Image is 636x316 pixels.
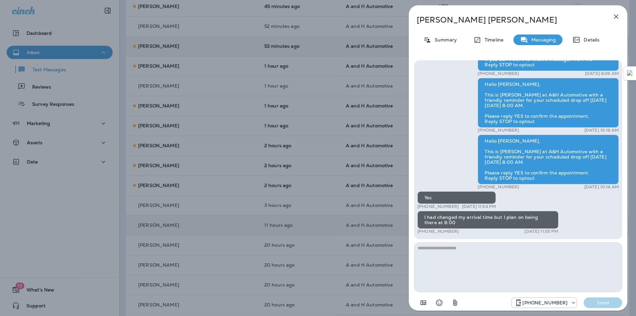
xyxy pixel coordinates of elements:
div: +1 (405) 873-8731 [512,299,577,307]
p: Messaging [528,37,556,42]
p: [DATE] 8:05 AM [585,71,619,76]
p: [DATE] 11:55 PM [524,229,558,234]
p: [DATE] 11:54 PM [462,204,496,209]
p: [PHONE_NUMBER] [478,128,519,133]
p: Details [580,37,600,42]
p: [PHONE_NUMBER] [522,300,567,305]
div: Hello [PERSON_NAME], This is [PERSON_NAME] at A&H Automotive with a friendly reminder for your sc... [478,78,619,128]
p: Summary [431,37,457,42]
div: I had changed my arrival time but I plan on being there at 8:00 [417,211,558,229]
p: Timeline [481,37,503,42]
p: [PHONE_NUMBER] [478,71,519,76]
button: Select an emoji [433,296,446,309]
p: [PHONE_NUMBER] [478,184,519,190]
p: [DATE] 10:14 AM [584,184,619,190]
div: Yes [417,191,496,204]
img: Detect Auto [627,70,633,76]
p: [PHONE_NUMBER] [417,229,459,234]
p: [PHONE_NUMBER] [417,204,459,209]
p: [PERSON_NAME] [PERSON_NAME] [417,15,598,25]
button: Add in a premade template [417,296,430,309]
p: [DATE] 10:18 AM [584,128,619,133]
div: Hello [PERSON_NAME], This is [PERSON_NAME] at A&H Automotive with a friendly reminder for your sc... [478,135,619,184]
